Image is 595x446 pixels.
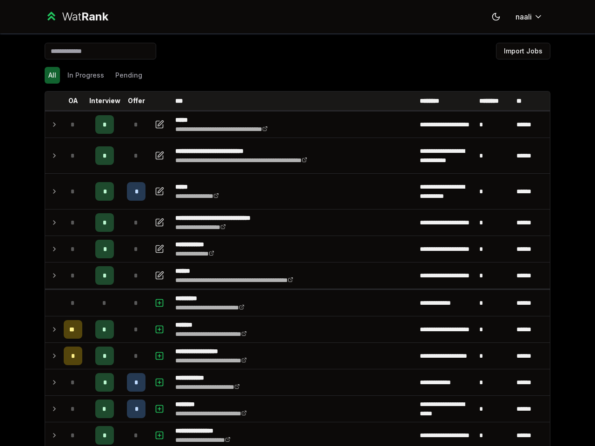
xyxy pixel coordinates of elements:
[89,96,120,105] p: Interview
[516,11,532,22] span: naali
[45,9,108,24] a: WatRank
[508,8,550,25] button: naali
[496,43,550,59] button: Import Jobs
[128,96,145,105] p: Offer
[64,67,108,84] button: In Progress
[68,96,78,105] p: OA
[62,9,108,24] div: Wat
[45,67,60,84] button: All
[81,10,108,23] span: Rank
[112,67,146,84] button: Pending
